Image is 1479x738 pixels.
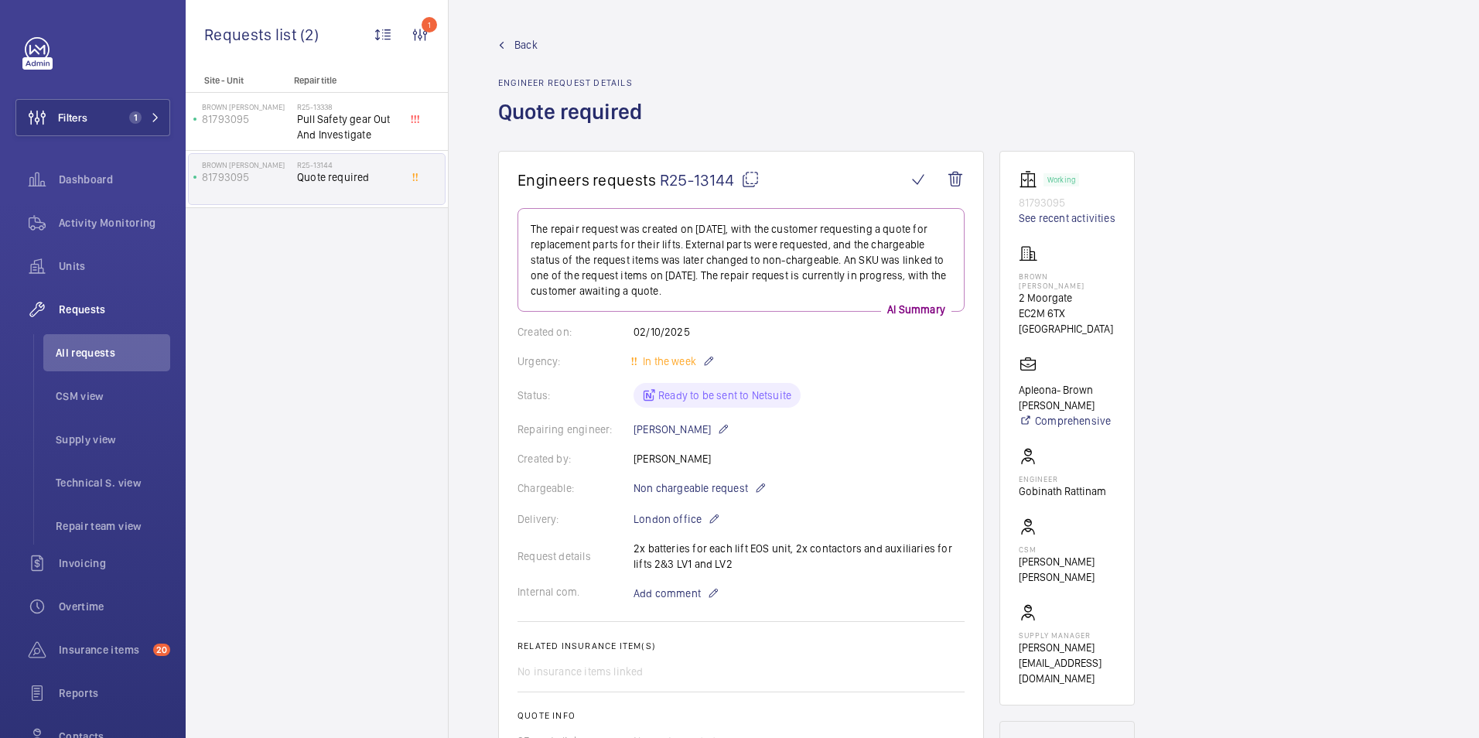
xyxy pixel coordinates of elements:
span: Insurance items [59,642,147,658]
p: 81793095 [202,169,291,185]
span: Reports [59,685,170,701]
span: Engineers requests [517,170,657,190]
p: [PERSON_NAME] [PERSON_NAME] [1019,554,1115,585]
p: Brown [PERSON_NAME] [202,160,291,169]
span: Dashboard [59,172,170,187]
a: See recent activities [1019,210,1115,226]
img: elevator.svg [1019,170,1043,189]
span: Technical S. view [56,475,170,490]
span: Filters [58,110,87,125]
span: Back [514,37,538,53]
h2: Related insurance item(s) [517,641,965,651]
span: Units [59,258,170,274]
p: 81793095 [202,111,291,127]
p: EC2M 6TX [GEOGRAPHIC_DATA] [1019,306,1115,337]
button: Filters1 [15,99,170,136]
span: R25-13144 [660,170,760,190]
span: Repair team view [56,518,170,534]
span: Overtime [59,599,170,614]
span: CSM view [56,388,170,404]
span: Quote required [297,169,399,185]
p: CSM [1019,545,1115,554]
p: [PERSON_NAME] [634,420,729,439]
span: Requests list [204,25,300,44]
span: Invoicing [59,555,170,571]
span: Non chargeable request [634,480,748,496]
span: Activity Monitoring [59,215,170,231]
p: The repair request was created on [DATE], with the customer requesting a quote for replacement pa... [531,221,951,299]
p: Repair title [294,75,396,86]
p: Working [1047,177,1075,183]
span: 20 [153,644,170,656]
p: [PERSON_NAME][EMAIL_ADDRESS][DOMAIN_NAME] [1019,640,1115,686]
span: 1 [129,111,142,124]
h1: Quote required [498,97,651,151]
p: Brown [PERSON_NAME] [1019,272,1115,290]
span: In the week [640,355,696,367]
span: Pull Safety gear Out And Investigate [297,111,399,142]
p: Gobinath Rattinam [1019,483,1106,499]
p: London office [634,510,720,528]
p: Brown [PERSON_NAME] [202,102,291,111]
h2: R25-13144 [297,160,399,169]
p: AI Summary [881,302,951,317]
p: Apleona- Brown [PERSON_NAME] [1019,382,1115,413]
span: Requests [59,302,170,317]
p: Engineer [1019,474,1106,483]
p: Supply manager [1019,630,1115,640]
span: Add comment [634,586,701,601]
p: 81793095 [1019,195,1115,210]
h2: Engineer request details [498,77,651,88]
p: 2 Moorgate [1019,290,1115,306]
p: Site - Unit [186,75,288,86]
a: Comprehensive [1019,413,1115,429]
h2: R25-13338 [297,102,399,111]
span: Supply view [56,432,170,447]
h2: Quote info [517,710,965,721]
span: All requests [56,345,170,360]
